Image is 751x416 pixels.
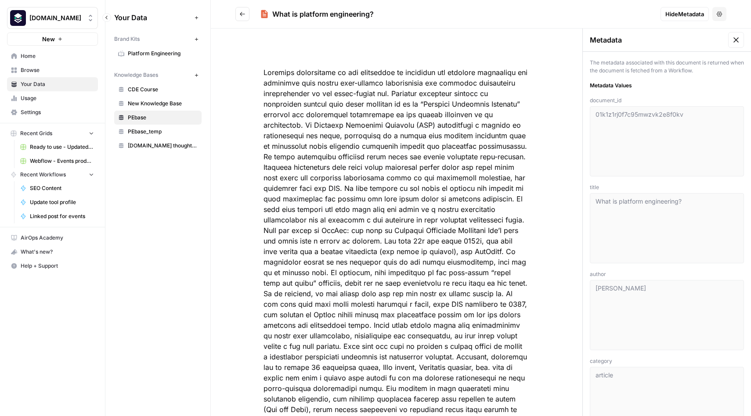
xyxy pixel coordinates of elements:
[7,245,97,258] div: What's new?
[30,212,94,220] span: Linked post for events
[30,198,94,206] span: Update tool profile
[114,35,140,43] span: Brand Kits
[114,125,202,139] a: PEbase_temp
[590,183,744,191] span: title
[7,77,98,91] a: Your Data
[590,35,622,45] span: Metadata
[272,9,374,19] div: What is platform engineering?
[128,128,198,136] span: PEbase_temp
[128,142,198,150] span: [DOMAIN_NAME] thought leadership
[21,108,94,116] span: Settings
[590,270,744,278] span: author
[590,357,744,365] span: category
[21,94,94,102] span: Usage
[21,66,94,74] span: Browse
[596,284,738,346] textarea: [PERSON_NAME]
[16,154,98,168] a: Webflow - Events production - Ticiana
[7,63,98,77] a: Browse
[21,234,94,242] span: AirOps Academy
[7,91,98,105] a: Usage
[21,52,94,60] span: Home
[20,129,52,137] span: Recent Grids
[114,71,158,79] span: Knowledge Bases
[596,110,738,172] textarea: 01k1z1rj0f7c95mwzvk2e8f0kv
[16,181,98,195] a: SEO Content
[7,127,98,140] button: Recent Grids
[7,105,98,119] a: Settings
[128,114,198,122] span: PEbase
[128,86,198,93] span: CDE Course
[114,47,202,61] a: Platform Engineering
[30,157,94,165] span: Webflow - Events production - Ticiana
[21,80,94,88] span: Your Data
[114,82,202,97] a: CDE Course
[665,10,704,18] span: Hide Metadata
[16,140,98,154] a: Ready to use - Updated an existing tool profile in Webflow
[128,100,198,108] span: New Knowledge Base
[7,259,98,273] button: Help + Support
[16,195,98,209] a: Update tool profile
[7,168,98,181] button: Recent Workflows
[114,111,202,125] a: PEbase
[42,35,55,43] span: New
[21,262,94,270] span: Help + Support
[114,97,202,111] a: New Knowledge Base
[30,184,94,192] span: SEO Content
[7,7,98,29] button: Workspace: Platformengineering.org
[596,197,738,259] textarea: What is platform engineering?
[235,7,249,21] button: Go back
[30,143,94,151] span: Ready to use - Updated an existing tool profile in Webflow
[7,49,98,63] a: Home
[114,12,191,23] span: Your Data
[114,139,202,153] a: [DOMAIN_NAME] thought leadership
[7,231,98,245] a: AirOps Academy
[7,32,98,46] button: New
[16,209,98,223] a: Linked post for events
[590,97,744,104] span: document_id
[590,59,744,75] div: The metadata associated with this document is returned when the document is fetched from a Workflow.
[20,171,66,179] span: Recent Workflows
[29,14,83,22] span: [DOMAIN_NAME]
[10,10,26,26] img: Platformengineering.org Logo
[7,245,98,259] button: What's new?
[128,50,198,57] span: Platform Engineering
[590,82,744,90] span: Metadata Values
[661,7,709,21] button: HideMetadata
